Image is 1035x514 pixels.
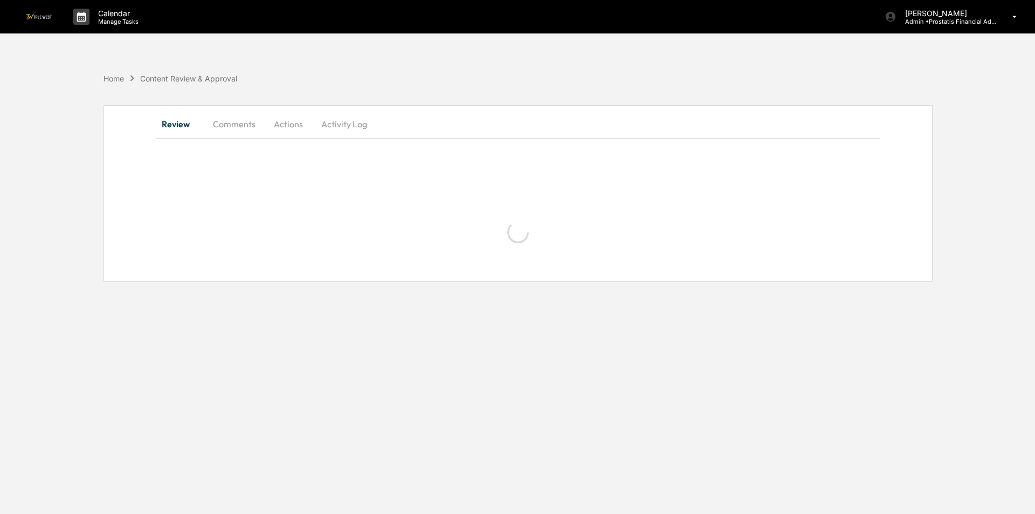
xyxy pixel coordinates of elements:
[204,111,264,137] button: Comments
[313,111,376,137] button: Activity Log
[156,111,880,137] div: secondary tabs example
[103,74,124,83] div: Home
[896,9,997,18] p: [PERSON_NAME]
[264,111,313,137] button: Actions
[26,14,52,19] img: logo
[896,18,997,25] p: Admin • Prostatis Financial Advisors
[156,111,204,137] button: Review
[89,9,144,18] p: Calendar
[89,18,144,25] p: Manage Tasks
[140,74,237,83] div: Content Review & Approval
